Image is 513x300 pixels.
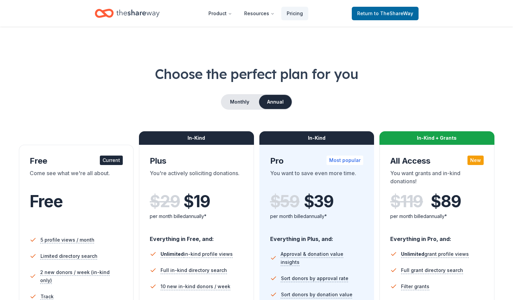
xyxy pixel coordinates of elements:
div: New [467,156,484,165]
a: Returnto TheShareWay [352,7,419,20]
a: Pricing [281,7,308,20]
span: in-kind profile views [161,251,233,257]
span: Free [30,191,63,211]
span: Limited directory search [40,252,97,260]
span: $ 89 [431,192,461,211]
div: All Access [390,156,484,166]
button: Product [203,7,237,20]
span: Sort donors by donation value [281,291,352,299]
span: $ 19 [183,192,210,211]
span: Return [357,9,413,18]
button: Annual [259,95,292,109]
span: 10 new in-kind donors / week [161,282,230,291]
div: Free [30,156,123,166]
div: In-Kind [139,131,254,145]
span: 2 new donors / week (in-kind only) [40,268,123,284]
span: Unlimited [161,251,184,257]
span: Filter grants [401,282,429,291]
div: In-Kind + Grants [379,131,494,145]
button: Monthly [222,95,258,109]
div: Current [100,156,123,165]
h1: Choose the perfect plan for you [16,64,497,83]
span: Approval & donation value insights [281,250,363,266]
span: to TheShareWay [374,10,413,16]
nav: Main [203,5,308,21]
span: Sort donors by approval rate [281,274,348,282]
span: grant profile views [401,251,469,257]
div: Come see what we're all about. [30,169,123,188]
span: $ 39 [304,192,334,211]
div: Everything in Pro, and: [390,229,484,243]
div: Everything in Free, and: [150,229,243,243]
span: Full in-kind directory search [161,266,227,274]
span: 5 profile views / month [40,236,94,244]
div: In-Kind [259,131,374,145]
div: per month billed annually* [150,212,243,220]
button: Resources [239,7,280,20]
div: You want grants and in-kind donations! [390,169,484,188]
div: Pro [270,156,364,166]
div: Everything in Plus, and: [270,229,364,243]
div: per month billed annually* [390,212,484,220]
div: per month billed annually* [270,212,364,220]
div: You want to save even more time. [270,169,364,188]
span: Unlimited [401,251,424,257]
a: Home [95,5,160,21]
div: Most popular [326,156,363,165]
div: You're actively soliciting donations. [150,169,243,188]
span: Full grant directory search [401,266,463,274]
div: Plus [150,156,243,166]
